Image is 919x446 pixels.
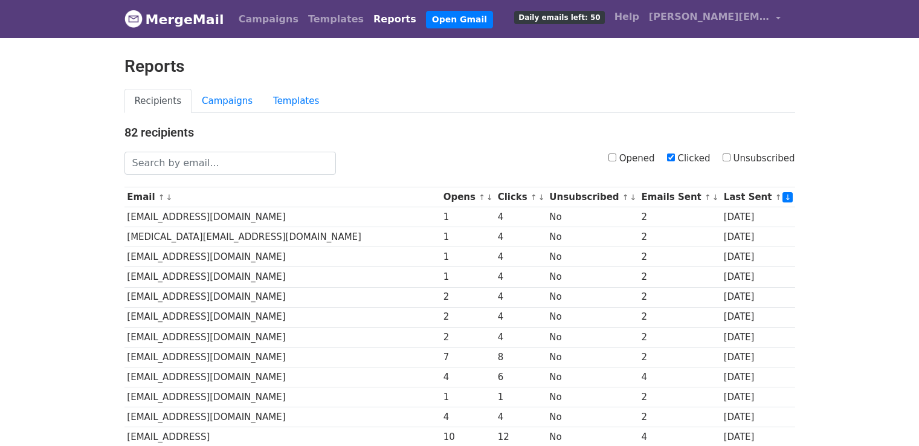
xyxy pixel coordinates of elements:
[234,7,303,31] a: Campaigns
[124,227,440,247] td: [MEDICAL_DATA][EMAIL_ADDRESS][DOMAIN_NAME]
[166,193,173,202] a: ↓
[124,7,224,32] a: MergeMail
[547,287,639,307] td: No
[124,56,795,77] h2: Reports
[495,227,547,247] td: 4
[639,247,721,267] td: 2
[124,307,440,327] td: [EMAIL_ADDRESS][DOMAIN_NAME]
[547,387,639,407] td: No
[721,307,795,327] td: [DATE]
[263,89,329,114] a: Templates
[509,5,609,29] a: Daily emails left: 50
[124,387,440,407] td: [EMAIL_ADDRESS][DOMAIN_NAME]
[721,347,795,367] td: [DATE]
[369,7,421,31] a: Reports
[124,347,440,367] td: [EMAIL_ADDRESS][DOMAIN_NAME]
[721,187,795,207] th: Last Sent
[639,207,721,227] td: 2
[721,207,795,227] td: [DATE]
[530,193,537,202] a: ↑
[440,407,495,427] td: 4
[192,89,263,114] a: Campaigns
[440,287,495,307] td: 2
[547,407,639,427] td: No
[158,193,165,202] a: ↑
[644,5,785,33] a: [PERSON_NAME][EMAIL_ADDRESS][DOMAIN_NAME]
[721,287,795,307] td: [DATE]
[124,247,440,267] td: [EMAIL_ADDRESS][DOMAIN_NAME]
[547,207,639,227] td: No
[495,207,547,227] td: 4
[440,327,495,347] td: 2
[547,307,639,327] td: No
[622,193,629,202] a: ↑
[608,152,655,166] label: Opened
[639,387,721,407] td: 2
[495,187,547,207] th: Clicks
[514,11,604,24] span: Daily emails left: 50
[479,193,485,202] a: ↑
[440,367,495,387] td: 4
[667,152,711,166] label: Clicked
[639,367,721,387] td: 4
[440,307,495,327] td: 2
[495,307,547,327] td: 4
[495,267,547,287] td: 4
[721,387,795,407] td: [DATE]
[495,287,547,307] td: 4
[124,89,192,114] a: Recipients
[649,10,770,24] span: [PERSON_NAME][EMAIL_ADDRESS][DOMAIN_NAME]
[486,193,493,202] a: ↓
[124,287,440,307] td: [EMAIL_ADDRESS][DOMAIN_NAME]
[124,407,440,427] td: [EMAIL_ADDRESS][DOMAIN_NAME]
[639,407,721,427] td: 2
[124,187,440,207] th: Email
[782,192,793,202] a: ↓
[721,327,795,347] td: [DATE]
[721,407,795,427] td: [DATE]
[712,193,719,202] a: ↓
[630,193,637,202] a: ↓
[639,267,721,287] td: 2
[495,327,547,347] td: 4
[547,267,639,287] td: No
[124,10,143,28] img: MergeMail logo
[495,367,547,387] td: 6
[495,407,547,427] td: 4
[303,7,369,31] a: Templates
[538,193,545,202] a: ↓
[705,193,711,202] a: ↑
[124,207,440,227] td: [EMAIL_ADDRESS][DOMAIN_NAME]
[124,152,336,175] input: Search by email...
[547,187,639,207] th: Unsubscribed
[547,227,639,247] td: No
[721,227,795,247] td: [DATE]
[775,193,782,202] a: ↑
[610,5,644,29] a: Help
[124,367,440,387] td: [EMAIL_ADDRESS][DOMAIN_NAME]
[124,125,795,140] h4: 82 recipients
[608,154,616,161] input: Opened
[440,247,495,267] td: 1
[639,227,721,247] td: 2
[495,387,547,407] td: 1
[639,347,721,367] td: 2
[495,347,547,367] td: 8
[721,267,795,287] td: [DATE]
[124,267,440,287] td: [EMAIL_ADDRESS][DOMAIN_NAME]
[639,327,721,347] td: 2
[721,247,795,267] td: [DATE]
[495,247,547,267] td: 4
[639,307,721,327] td: 2
[440,387,495,407] td: 1
[723,154,730,161] input: Unsubscribed
[440,347,495,367] td: 7
[721,367,795,387] td: [DATE]
[547,347,639,367] td: No
[426,11,493,28] a: Open Gmail
[440,267,495,287] td: 1
[547,327,639,347] td: No
[547,247,639,267] td: No
[124,327,440,347] td: [EMAIL_ADDRESS][DOMAIN_NAME]
[723,152,795,166] label: Unsubscribed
